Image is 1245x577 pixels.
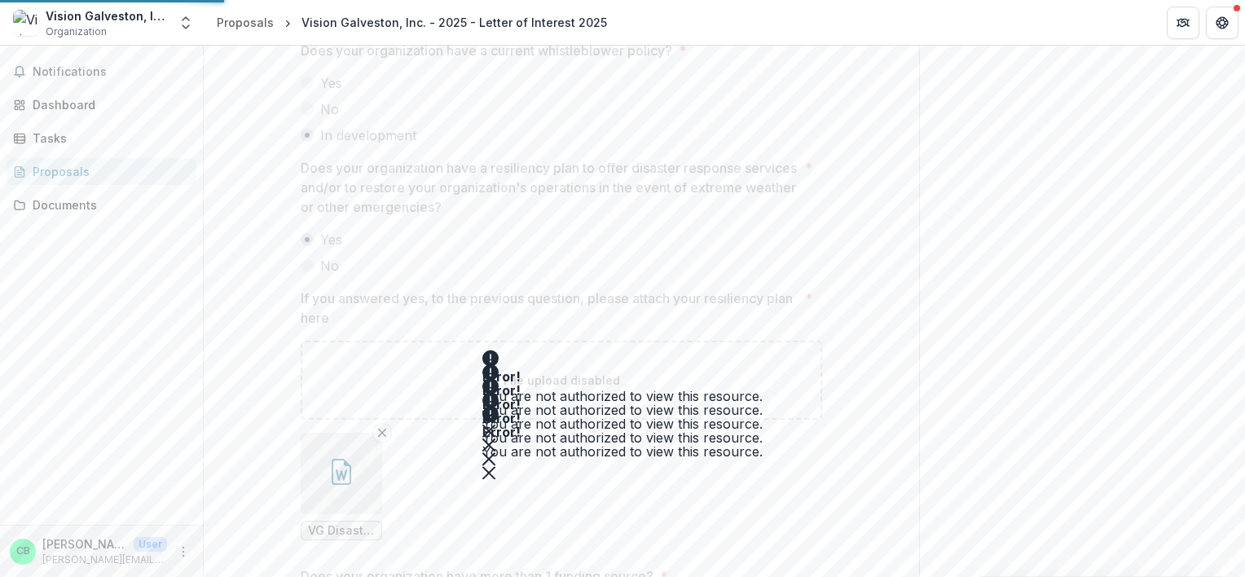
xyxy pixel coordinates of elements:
[504,372,620,389] p: File upload disabled
[174,7,197,39] button: Open entity switcher
[320,230,342,249] span: Yes
[46,24,107,39] span: Organization
[134,537,167,552] p: User
[1206,7,1238,39] button: Get Help
[33,65,190,79] span: Notifications
[1167,7,1199,39] button: Partners
[46,7,168,24] div: Vision Galveston, Inc.
[308,524,375,538] span: VG Disaster Recovery Resilience Plan 2025.docx
[7,158,196,185] a: Proposals
[7,192,196,218] a: Documents
[320,256,339,275] span: No
[301,14,607,31] div: Vision Galveston, Inc. - 2025 - Letter of Interest 2025
[301,288,798,328] p: If you answered yes, to the previous question, please attach your resiliency plan here
[320,99,339,119] span: No
[7,91,196,118] a: Dashboard
[210,11,280,34] a: Proposals
[217,14,274,31] div: Proposals
[33,96,183,113] div: Dashboard
[372,423,392,443] button: Remove File
[320,73,342,93] span: Yes
[33,163,183,180] div: Proposals
[7,59,196,85] button: Notifications
[301,158,798,217] p: Does your organization have a resiliency plan to offer disaster response services and/or to resto...
[7,125,196,152] a: Tasks
[13,10,39,36] img: Vision Galveston, Inc.
[301,41,672,60] p: Does your organization have a current whistleblower policy?
[301,433,382,540] div: Remove FileVG Disaster Recovery Resilience Plan 2025.docx
[42,553,167,567] p: [PERSON_NAME][EMAIL_ADDRESS][DOMAIN_NAME]
[174,542,193,562] button: More
[33,130,183,147] div: Tasks
[33,196,183,214] div: Documents
[16,546,30,557] div: Christine Bryant
[210,11,614,34] nav: breadcrumb
[42,535,127,553] p: [PERSON_NAME]
[320,126,416,145] span: In development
